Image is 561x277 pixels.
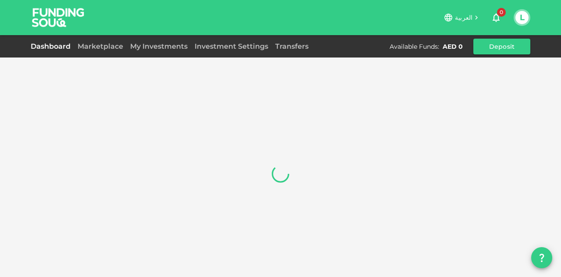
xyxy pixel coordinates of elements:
[487,9,505,26] button: 0
[191,42,272,50] a: Investment Settings
[473,39,530,54] button: Deposit
[74,42,127,50] a: Marketplace
[455,14,472,22] span: العربية
[497,8,506,17] span: 0
[443,42,463,51] div: AED 0
[531,247,552,268] button: question
[515,11,529,24] button: L
[31,42,74,50] a: Dashboard
[127,42,191,50] a: My Investments
[390,42,439,51] div: Available Funds :
[272,42,312,50] a: Transfers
